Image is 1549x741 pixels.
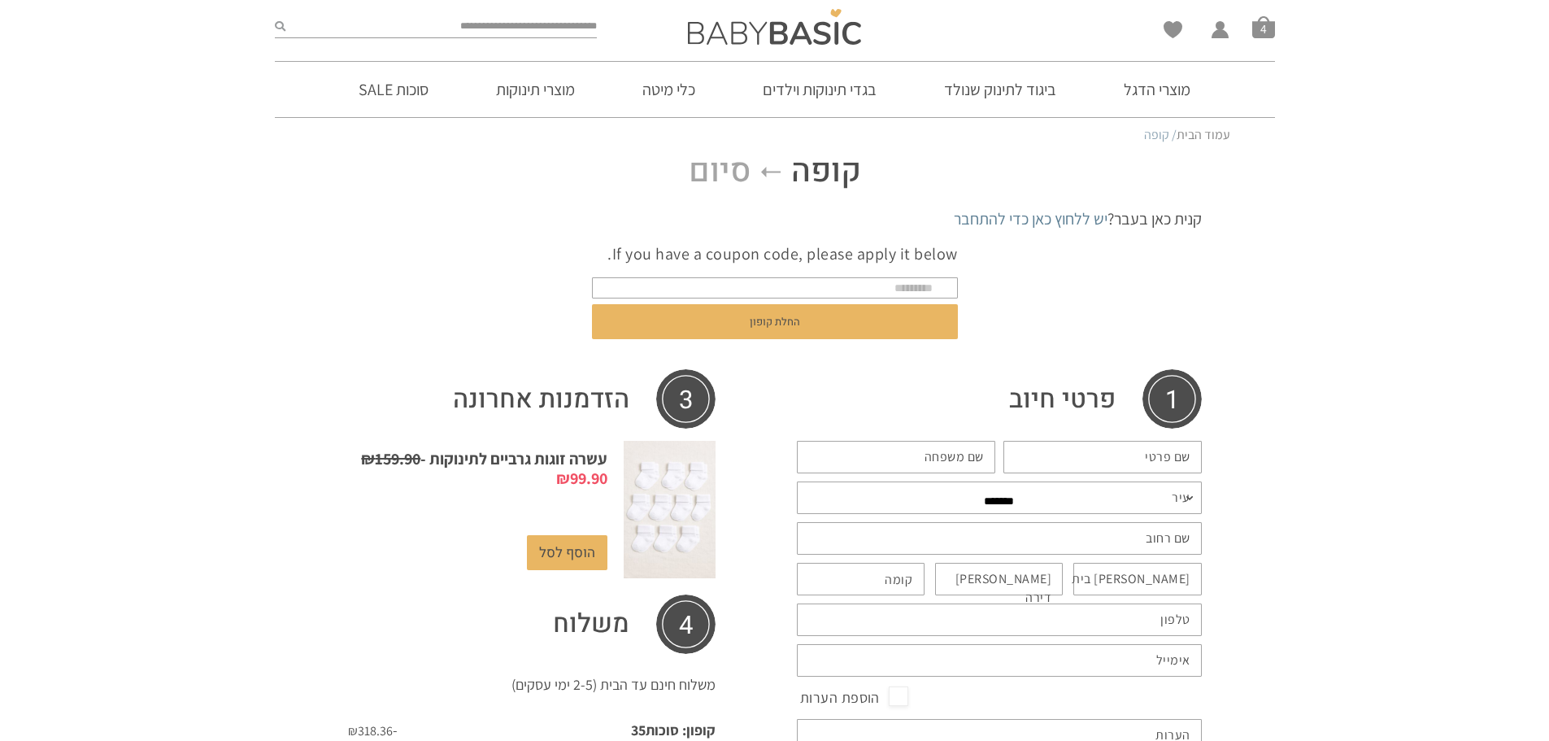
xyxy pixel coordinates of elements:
[485,595,716,654] th: משלוח
[361,448,375,469] span: ₪
[472,62,599,117] a: מוצרי תינוקות
[1156,652,1190,669] label: אימייל
[334,62,453,117] a: סוכות SALE
[689,152,751,191] span: סיום
[1146,530,1190,547] label: שם רחוב
[556,468,607,489] bdi: 99.90
[1252,15,1275,38] span: סל קניות
[1099,62,1215,117] a: מוצרי הדגל
[511,675,716,694] label: משלוח חינם עד הבית (2-5 ימי עסקים)
[930,570,1052,607] label: [PERSON_NAME] דירה
[556,468,570,489] span: ₪
[1145,448,1190,466] label: שם פרטי
[688,9,861,45] img: Baby Basic בגדי תינוקות וילדים אונליין
[592,242,958,265] p: If you have a coupon code, please apply it below.
[791,152,861,191] span: קופה
[348,207,1202,230] div: קנית כאן בעבר?
[1172,489,1190,507] label: עיר
[320,126,1230,144] nav: Breadcrumb
[1164,21,1182,44] span: Wishlist
[624,441,715,578] img: עשרה זוגות גרביים לתינוקות
[348,722,393,739] span: 318.36
[618,62,720,117] a: כלי מיטה
[1164,21,1182,38] a: Wishlist
[738,62,901,117] a: בגדי תינוקות וילדים
[954,208,1107,229] a: יש ללחוץ כאן כדי להתחבר
[1177,126,1230,143] a: עמוד הבית
[527,535,607,570] a: הוסף לסל
[592,304,958,339] button: החלת קופון
[1072,570,1190,588] label: [PERSON_NAME] בית
[348,369,716,429] h3: הזדמנות אחרונה
[800,685,908,711] span: הוספת הערות
[925,448,984,466] label: שם משפחה
[361,448,420,469] bdi: 159.90
[920,62,1081,117] a: ביגוד לתינוק שנולד
[1252,15,1275,38] a: סל קניות4
[361,448,607,489] a: עשרה זוגות גרביים לתינוקות -
[885,571,912,589] label: קומה
[348,722,358,739] span: ₪
[1160,611,1190,629] label: טלפון
[797,369,1202,429] h3: פרטי חיוב‫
